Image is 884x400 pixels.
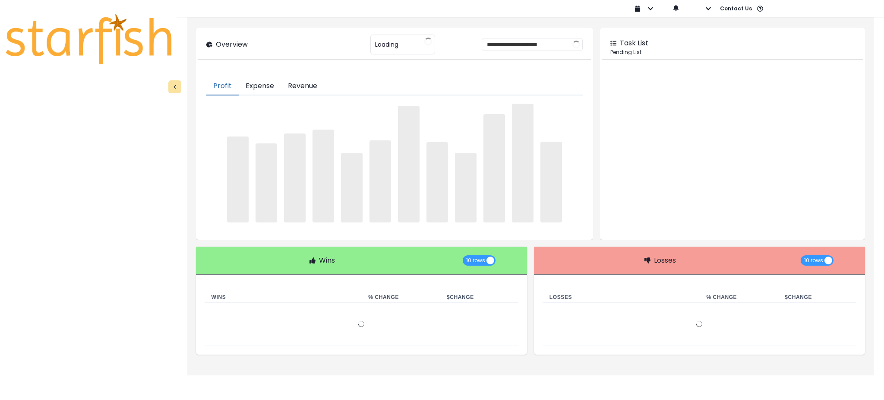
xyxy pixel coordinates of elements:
span: ‌ [284,133,306,222]
p: Wins [319,255,335,266]
span: 10 rows [804,255,823,266]
span: ‌ [483,114,505,222]
span: ‌ [341,153,363,222]
span: ‌ [369,140,391,222]
th: Losses [543,292,700,303]
span: ‌ [455,153,477,222]
th: % Change [699,292,778,303]
span: ‌ [398,106,420,222]
button: Revenue [281,77,324,95]
span: ‌ [512,104,534,222]
span: ‌ [313,130,334,222]
button: Profit [206,77,239,95]
span: ‌ [256,143,277,222]
th: $ Change [440,292,518,303]
p: Pending List [610,48,855,56]
span: ‌ [426,142,448,222]
span: 10 rows [466,255,485,266]
span: Loading [375,35,398,54]
th: Wins [205,292,362,303]
p: Overview [216,39,248,50]
p: Losses [654,255,676,266]
button: Expense [239,77,281,95]
span: ‌ [540,142,562,222]
p: Task List [620,38,648,48]
th: % Change [361,292,440,303]
span: ‌ [227,137,249,222]
th: $ Change [778,292,856,303]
